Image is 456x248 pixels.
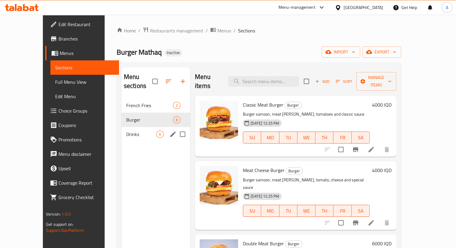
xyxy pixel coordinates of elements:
span: Burger [286,168,303,174]
p: Burger samoon, meat [PERSON_NAME], tomato, cheese and special sauce [243,176,370,191]
span: import [326,48,355,56]
span: Select to update [335,143,347,156]
span: Choice Groups [58,107,114,114]
span: Burger [285,102,301,109]
span: Select to update [335,216,347,229]
div: items [156,131,164,138]
button: TU [279,205,297,217]
span: WE [300,133,313,142]
h2: Menu items [195,72,221,90]
span: Edit Restaurant [58,21,114,28]
span: SU [246,133,259,142]
button: TH [315,205,333,217]
span: Burger [285,240,302,247]
span: WE [300,207,313,215]
span: Manage items [361,74,392,89]
a: Edit menu item [368,146,375,153]
span: Menus [217,27,231,34]
button: import [322,47,360,58]
span: 1.0.0 [61,210,71,218]
span: SU [246,207,259,215]
div: Burger8 [121,113,190,127]
div: French Fries [126,102,173,109]
span: TH [318,207,331,215]
span: Meat Cheese Burger [243,166,285,175]
button: SA [352,205,370,217]
a: Restaurants management [143,27,203,35]
button: Sort [334,77,354,86]
a: Menus [45,46,119,60]
a: Coverage Report [45,176,119,190]
div: items [173,102,180,109]
span: Branches [58,35,114,42]
span: Coupons [58,122,114,129]
img: Meat Cheese Burger [200,166,238,204]
span: Add [314,78,330,85]
h2: Menu sections [124,72,152,90]
span: TU [282,207,295,215]
button: delete [380,216,394,230]
span: Full Menu View [55,78,114,86]
div: [GEOGRAPHIC_DATA] [344,4,383,11]
a: Upsell [45,161,119,176]
span: Select section [300,75,313,88]
span: Menus [60,50,114,57]
span: 8 [173,117,180,123]
div: Burger [285,240,302,248]
span: Upsell [58,165,114,172]
button: Branch-specific-item [348,142,363,157]
span: Burger [126,116,173,123]
span: Sections [238,27,255,34]
button: SU [243,132,261,144]
span: FR [336,207,349,215]
button: FR [333,132,351,144]
span: Sort sections [161,74,176,89]
button: SA [352,132,370,144]
h6: 6000 IQD [372,239,392,248]
button: Add section [176,74,190,89]
span: SA [354,133,367,142]
button: MO [261,205,279,217]
button: edit [168,130,177,139]
span: 2 [173,103,180,108]
a: Menu disclaimer [45,147,119,161]
input: search [228,76,299,87]
span: Restaurants management [150,27,203,34]
div: Menu-management [279,4,315,11]
a: Grocery Checklist [45,190,119,204]
a: Edit Restaurant [45,17,119,32]
span: Sort [336,78,352,85]
a: Branches [45,32,119,46]
a: Full Menu View [50,75,119,89]
a: Coupons [45,118,119,132]
span: A [446,4,448,11]
button: export [362,47,401,58]
span: Sort items [332,77,356,86]
nav: breadcrumb [117,27,401,35]
button: Add [313,77,332,86]
button: TH [315,132,333,144]
span: Version: [46,210,61,218]
span: Coverage Report [58,179,114,186]
button: MO [261,132,279,144]
span: Sections [55,64,114,71]
span: Get support on: [46,220,73,228]
button: FR [333,205,351,217]
a: Choice Groups [45,104,119,118]
div: French Fries2 [121,98,190,113]
span: Edit Menu [55,93,114,100]
span: Classic Meat Burger [243,100,283,109]
a: Edit menu item [368,219,375,226]
div: Inactive [164,49,182,56]
h6: 4000 IQD [372,166,392,174]
a: Home [117,27,136,34]
a: Edit Menu [50,89,119,104]
nav: Menu sections [121,96,190,144]
span: Add item [313,77,332,86]
span: MO [264,207,277,215]
span: Drinks [126,131,156,138]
